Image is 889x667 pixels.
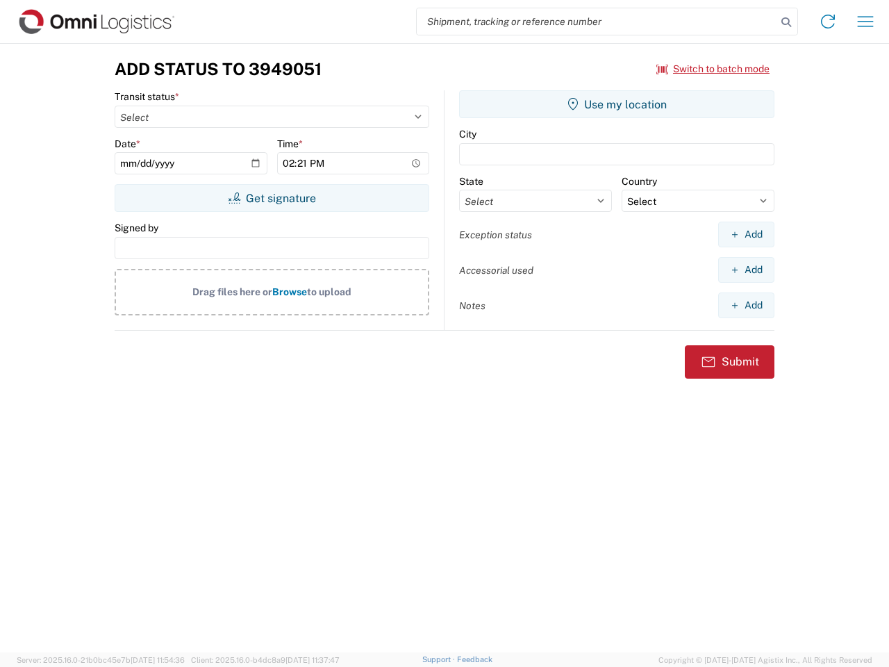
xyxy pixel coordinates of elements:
[459,175,483,188] label: State
[17,656,185,664] span: Server: 2025.16.0-21b0bc45e7b
[131,656,185,664] span: [DATE] 11:54:36
[459,90,774,118] button: Use my location
[459,299,485,312] label: Notes
[685,345,774,379] button: Submit
[272,286,307,297] span: Browse
[656,58,770,81] button: Switch to batch mode
[622,175,657,188] label: Country
[718,222,774,247] button: Add
[718,257,774,283] button: Add
[459,128,476,140] label: City
[307,286,351,297] span: to upload
[277,138,303,150] label: Time
[191,656,340,664] span: Client: 2025.16.0-b4dc8a9
[115,184,429,212] button: Get signature
[658,654,872,666] span: Copyright © [DATE]-[DATE] Agistix Inc., All Rights Reserved
[422,655,457,664] a: Support
[417,8,776,35] input: Shipment, tracking or reference number
[459,264,533,277] label: Accessorial used
[115,59,322,79] h3: Add Status to 3949051
[285,656,340,664] span: [DATE] 11:37:47
[718,293,774,318] button: Add
[115,222,158,234] label: Signed by
[115,90,179,103] label: Transit status
[457,655,492,664] a: Feedback
[459,229,532,241] label: Exception status
[115,138,140,150] label: Date
[192,286,272,297] span: Drag files here or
